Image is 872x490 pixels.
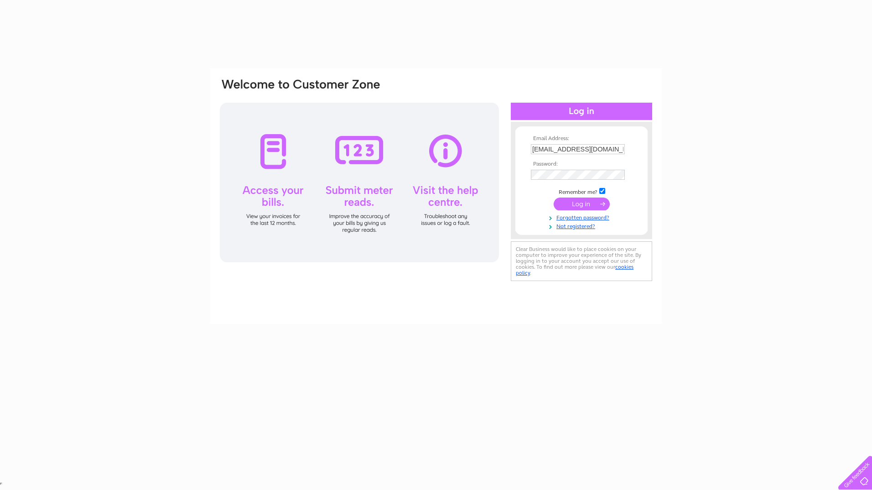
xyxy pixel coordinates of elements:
input: Submit [554,198,610,210]
td: Remember me? [529,187,634,196]
a: Not registered? [531,221,634,230]
th: Password: [529,161,634,167]
div: Clear Business would like to place cookies on your computer to improve your experience of the sit... [511,241,652,281]
a: cookies policy [516,264,633,276]
a: Forgotten password? [531,213,634,221]
th: Email Address: [529,136,634,142]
